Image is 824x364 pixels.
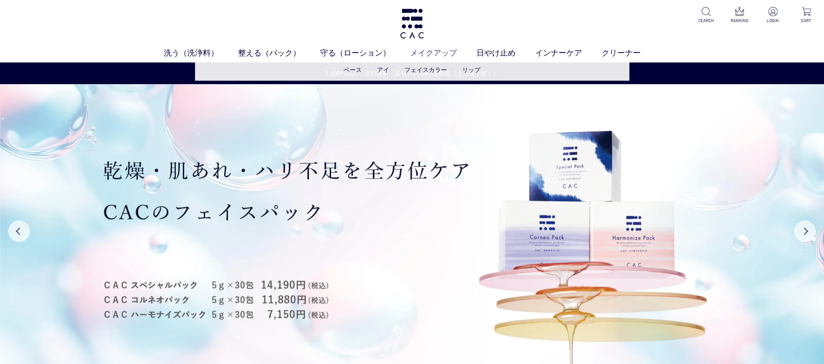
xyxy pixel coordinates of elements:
a: リップ [462,66,480,73]
a: 日やけ止め [477,47,535,59]
a: RANKING [729,7,750,24]
a: 5,500円以上で送料無料・最短当日16時迄発送（土日祝は除く） [0,69,824,78]
a: アイ [377,66,389,73]
p: RANKING [729,17,750,24]
a: SEARCH [695,7,717,24]
button: Next [794,220,816,242]
p: SEARCH [695,17,717,24]
a: 整える（パック） [238,47,320,59]
a: 守る（ローション） [320,47,410,59]
button: Previous [8,220,30,242]
a: 洗う（洗浄料） [164,47,238,59]
p: CART [796,17,817,24]
a: クリーナー [602,47,660,59]
a: LOGIN [762,7,784,24]
a: インナーケア [535,47,602,59]
a: メイクアップ [410,47,477,59]
a: CART [796,7,817,24]
a: ベース [344,66,362,73]
img: logo [399,9,425,39]
p: LOGIN [762,17,784,24]
a: フェイスカラー [404,66,447,73]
